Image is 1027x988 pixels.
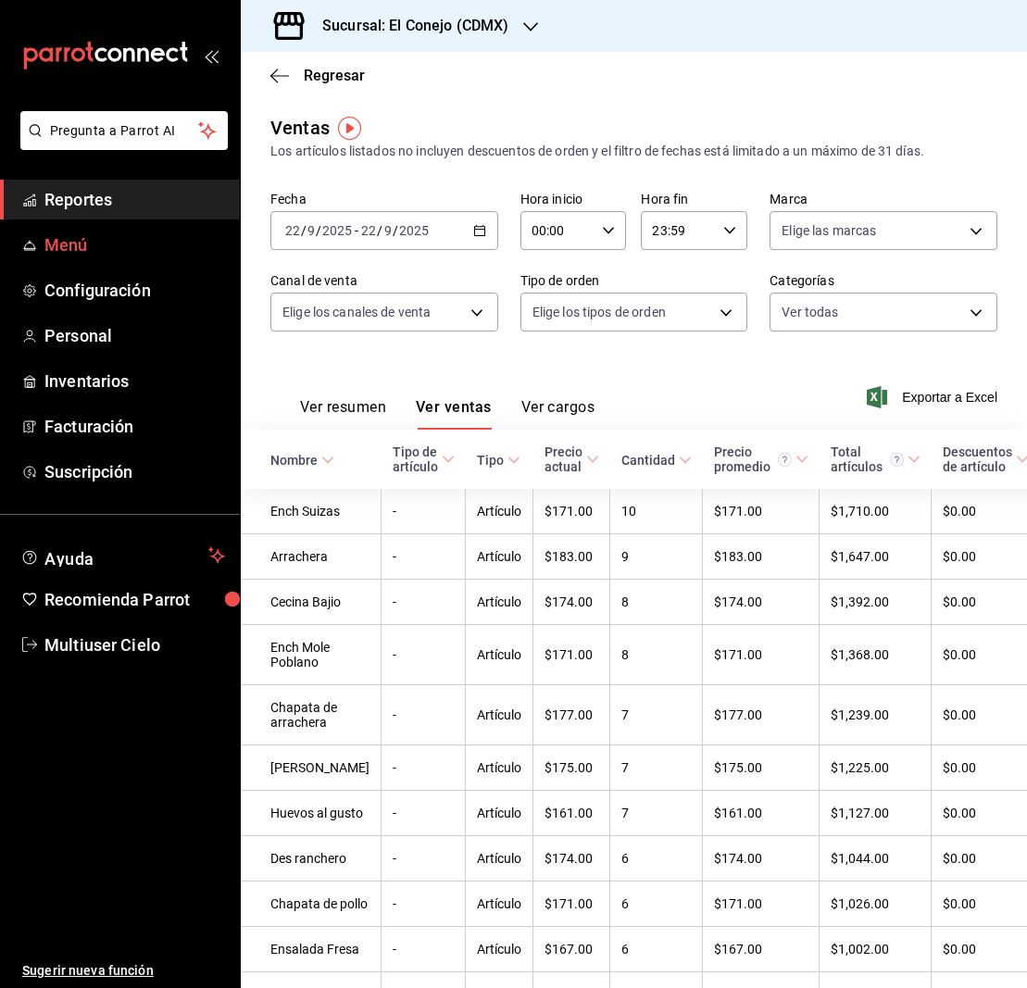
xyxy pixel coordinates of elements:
input: -- [284,223,301,238]
td: Artículo [466,745,533,791]
td: $1,392.00 [820,580,932,625]
td: $161.00 [533,791,610,836]
td: Chapata de arrachera [241,685,382,745]
button: Exportar a Excel [870,386,997,408]
td: $183.00 [533,534,610,580]
span: Sugerir nueva función [22,961,225,981]
svg: Precio promedio = Total artículos / cantidad [778,453,792,467]
td: $174.00 [703,836,820,882]
span: Elige las marcas [782,221,876,240]
span: Precio actual [545,444,599,474]
td: Arrachera [241,534,382,580]
td: Cecina Bajio [241,580,382,625]
button: Pregunta a Parrot AI [20,111,228,150]
td: $171.00 [533,882,610,927]
td: - [382,836,466,882]
td: $177.00 [703,685,820,745]
span: / [316,223,321,238]
td: Ensalada Fresa [241,927,382,972]
div: Ventas [270,114,330,142]
td: $171.00 [533,625,610,685]
div: Nombre [270,453,318,468]
td: 6 [610,927,703,972]
td: Artículo [466,882,533,927]
td: $183.00 [703,534,820,580]
div: Precio actual [545,444,582,474]
input: -- [360,223,377,238]
td: Huevos al gusto [241,791,382,836]
td: 8 [610,580,703,625]
span: Multiuser Cielo [44,632,225,657]
span: Precio promedio [714,444,808,474]
span: Pregunta a Parrot AI [50,121,199,141]
td: - [382,685,466,745]
button: Ver cargos [521,398,595,430]
span: Reportes [44,187,225,212]
label: Hora fin [641,193,747,206]
button: open_drawer_menu [204,48,219,63]
span: / [393,223,398,238]
a: Pregunta a Parrot AI [13,134,228,154]
label: Hora inicio [520,193,627,206]
td: $174.00 [703,580,820,625]
td: $171.00 [703,882,820,927]
td: $1,026.00 [820,882,932,927]
span: Ver todas [782,303,838,321]
span: Tipo de artículo [393,444,455,474]
td: - [382,882,466,927]
span: Regresar [304,67,365,84]
td: Artículo [466,836,533,882]
td: - [382,489,466,534]
td: 10 [610,489,703,534]
span: Configuración [44,278,225,303]
span: Recomienda Parrot [44,587,225,612]
td: $1,239.00 [820,685,932,745]
td: $1,002.00 [820,927,932,972]
td: Ench Mole Poblano [241,625,382,685]
td: Ench Suizas [241,489,382,534]
label: Marca [770,193,997,206]
td: $1,647.00 [820,534,932,580]
span: Elige los tipos de orden [532,303,666,321]
img: Tooltip marker [338,117,361,140]
label: Fecha [270,193,498,206]
span: Inventarios [44,369,225,394]
td: 8 [610,625,703,685]
td: $174.00 [533,836,610,882]
span: Facturación [44,414,225,439]
td: Artículo [466,625,533,685]
span: Elige los canales de venta [282,303,431,321]
td: Artículo [466,927,533,972]
label: Tipo de orden [520,274,748,287]
input: ---- [398,223,430,238]
td: 6 [610,882,703,927]
td: - [382,791,466,836]
td: $161.00 [703,791,820,836]
span: Cantidad [621,453,692,468]
td: 9 [610,534,703,580]
td: $171.00 [703,625,820,685]
td: $1,710.00 [820,489,932,534]
td: Artículo [466,489,533,534]
td: - [382,625,466,685]
input: -- [383,223,393,238]
td: [PERSON_NAME] [241,745,382,791]
td: $175.00 [533,745,610,791]
span: / [377,223,382,238]
button: Ver ventas [416,398,492,430]
span: Tipo [477,453,520,468]
td: Chapata de pollo [241,882,382,927]
td: 6 [610,836,703,882]
td: $177.00 [533,685,610,745]
span: / [301,223,307,238]
div: Descuentos de artículo [943,444,1012,474]
td: $1,368.00 [820,625,932,685]
td: Artículo [466,685,533,745]
td: $1,225.00 [820,745,932,791]
td: - [382,580,466,625]
td: $167.00 [703,927,820,972]
label: Categorías [770,274,997,287]
td: Des ranchero [241,836,382,882]
h3: Sucursal: El Conejo (CDMX) [307,15,508,37]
